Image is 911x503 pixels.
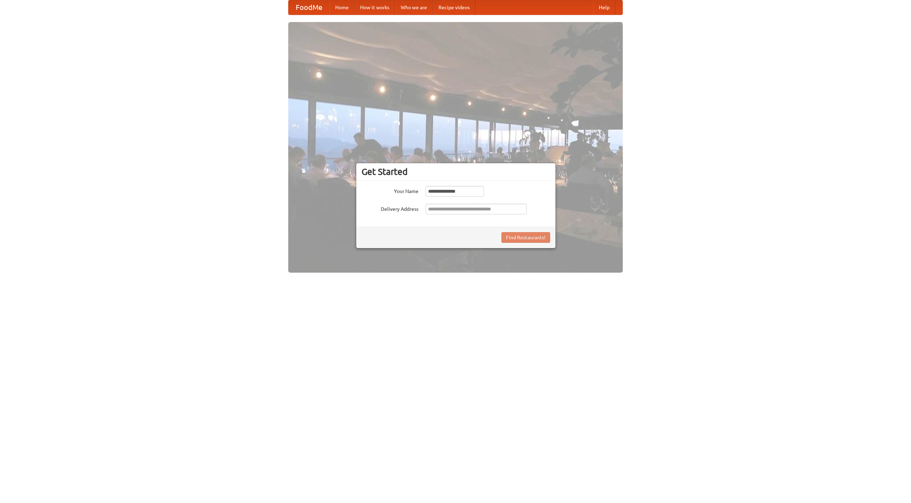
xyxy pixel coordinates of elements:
a: How it works [354,0,395,15]
button: Find Restaurants! [501,232,550,243]
a: Help [593,0,615,15]
label: Delivery Address [362,204,418,213]
label: Your Name [362,186,418,195]
a: Recipe videos [433,0,475,15]
a: FoodMe [289,0,330,15]
h3: Get Started [362,166,550,177]
a: Who we are [395,0,433,15]
a: Home [330,0,354,15]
